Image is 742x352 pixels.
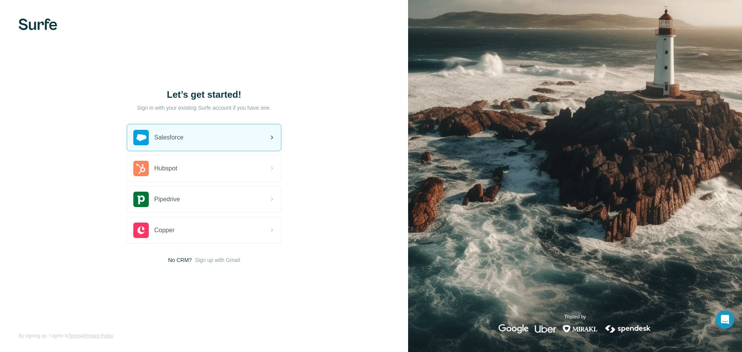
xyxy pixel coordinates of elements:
[68,333,81,338] a: Terms
[154,195,180,204] span: Pipedrive
[127,88,281,101] h1: Let’s get started!
[133,161,149,176] img: hubspot's logo
[137,104,271,112] p: Sign in with your existing Surfe account if you have one.
[133,223,149,238] img: copper's logo
[154,133,184,142] span: Salesforce
[84,333,113,338] a: Privacy Policy
[535,324,556,333] img: uber's logo
[604,324,652,333] img: spendesk's logo
[133,130,149,145] img: salesforce's logo
[154,164,177,173] span: Hubspot
[564,313,586,320] p: Trusted by
[168,256,192,264] span: No CRM?
[195,256,240,264] button: Sign up with Gmail
[716,310,734,329] div: Open Intercom Messenger
[133,192,149,207] img: pipedrive's logo
[154,226,174,235] span: Copper
[19,332,113,339] span: By signing up, I agree to &
[562,324,598,333] img: mirakl's logo
[19,19,57,30] img: Surfe's logo
[499,324,529,333] img: google's logo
